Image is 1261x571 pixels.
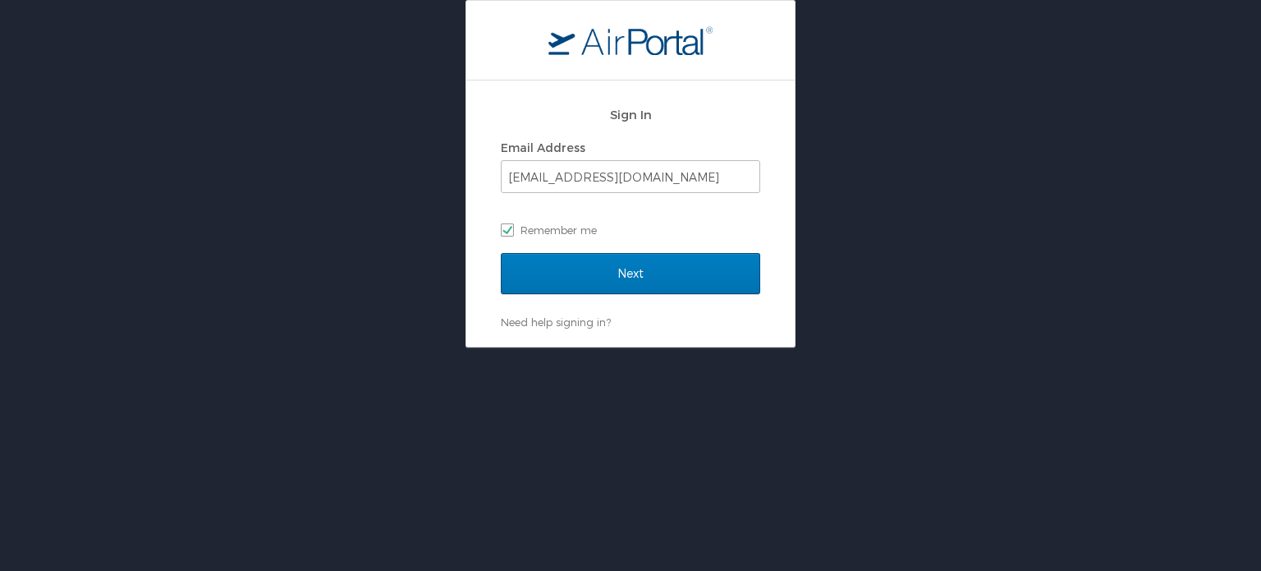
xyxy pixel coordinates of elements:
[548,25,713,55] img: logo
[501,253,760,294] input: Next
[501,315,611,329] a: Need help signing in?
[501,105,760,124] h2: Sign In
[501,140,585,154] label: Email Address
[501,218,760,242] label: Remember me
